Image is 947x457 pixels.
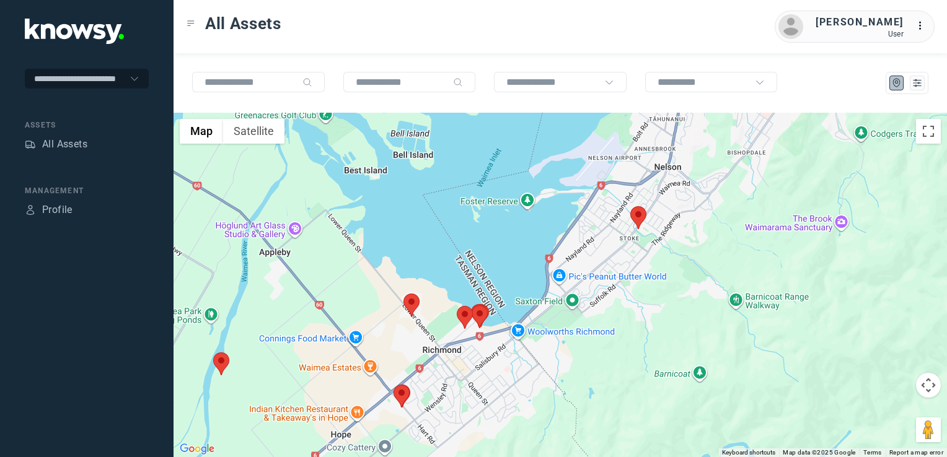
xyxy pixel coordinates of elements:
[722,448,775,457] button: Keyboard shortcuts
[25,120,149,131] div: Assets
[42,202,73,217] div: Profile
[223,119,284,144] button: Show satellite imagery
[912,77,923,89] div: List
[916,373,941,398] button: Map camera controls
[25,139,36,150] div: Assets
[783,449,855,456] span: Map data ©2025 Google
[453,77,463,87] div: Search
[177,441,218,457] a: Open this area in Google Maps (opens a new window)
[863,449,882,456] a: Terms (opens in new tab)
[816,15,904,30] div: [PERSON_NAME]
[25,185,149,196] div: Management
[916,119,941,144] button: Toggle fullscreen view
[916,19,931,33] div: :
[205,12,281,35] span: All Assets
[25,19,124,44] img: Application Logo
[25,137,87,152] a: AssetsAll Assets
[916,417,941,442] button: Drag Pegman onto the map to open Street View
[187,19,195,28] div: Toggle Menu
[917,21,929,30] tspan: ...
[180,119,223,144] button: Show street map
[891,77,902,89] div: Map
[778,14,803,39] img: avatar.png
[889,449,943,456] a: Report a map error
[42,137,87,152] div: All Assets
[177,441,218,457] img: Google
[25,202,73,217] a: ProfileProfile
[25,204,36,215] div: Profile
[916,19,931,35] div: :
[816,30,904,38] div: User
[302,77,312,87] div: Search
